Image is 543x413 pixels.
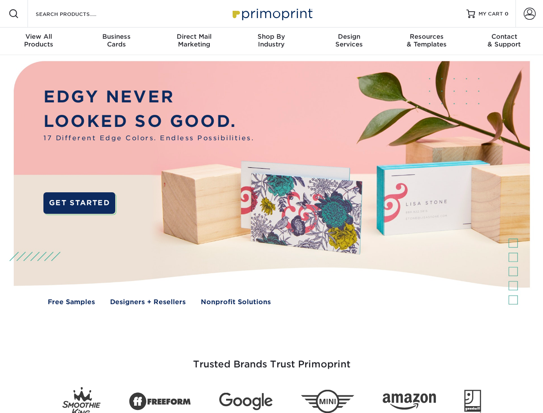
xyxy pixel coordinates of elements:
a: Contact& Support [466,28,543,55]
div: Cards [77,33,155,48]
img: Google [219,393,273,410]
span: MY CART [479,10,503,18]
a: BusinessCards [77,28,155,55]
span: Design [310,33,388,40]
div: Industry [233,33,310,48]
div: Marketing [155,33,233,48]
span: Resources [388,33,465,40]
a: Resources& Templates [388,28,465,55]
p: EDGY NEVER [43,85,254,109]
img: Amazon [383,394,436,410]
h3: Trusted Brands Trust Primoprint [20,338,523,380]
a: Shop ByIndustry [233,28,310,55]
input: SEARCH PRODUCTS..... [35,9,119,19]
a: Free Samples [48,297,95,307]
span: 0 [505,11,509,17]
img: Primoprint [229,4,315,23]
a: Designers + Resellers [110,297,186,307]
span: Business [77,33,155,40]
span: 17 Different Edge Colors. Endless Possibilities. [43,133,254,143]
span: Shop By [233,33,310,40]
img: Goodwill [464,390,481,413]
a: Nonprofit Solutions [201,297,271,307]
span: Direct Mail [155,33,233,40]
p: LOOKED SO GOOD. [43,109,254,134]
div: & Templates [388,33,465,48]
div: Services [310,33,388,48]
a: GET STARTED [43,192,115,214]
div: & Support [466,33,543,48]
a: DesignServices [310,28,388,55]
a: Direct MailMarketing [155,28,233,55]
span: Contact [466,33,543,40]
